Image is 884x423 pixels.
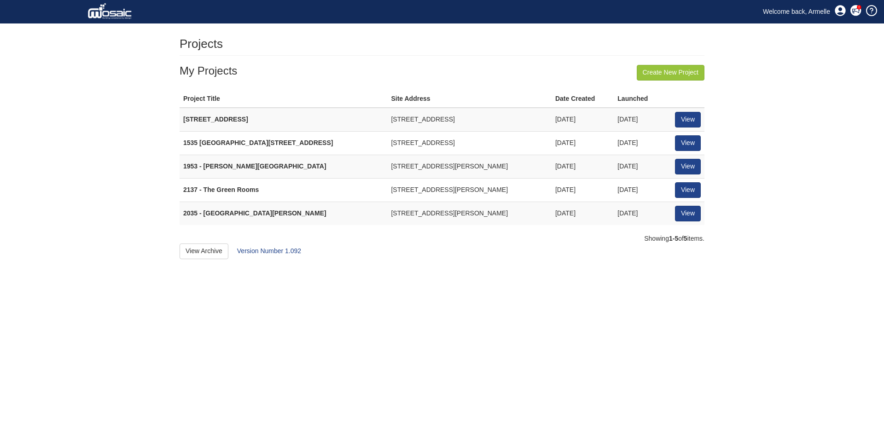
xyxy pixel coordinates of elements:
[237,247,301,255] a: Version Number 1.092
[675,182,701,198] a: View
[684,235,687,242] b: 5
[87,2,134,21] img: logo_white.png
[756,5,837,18] a: Welcome back, Armelle
[180,37,223,51] h1: Projects
[183,116,248,123] strong: [STREET_ADDRESS]
[183,139,333,146] strong: 1535 [GEOGRAPHIC_DATA][STREET_ADDRESS]
[614,108,664,131] td: [DATE]
[669,235,678,242] b: 1-5
[552,202,614,225] td: [DATE]
[614,202,664,225] td: [DATE]
[180,91,387,108] th: Project Title
[552,131,614,155] td: [DATE]
[614,91,664,108] th: Launched
[183,209,326,217] strong: 2035 - [GEOGRAPHIC_DATA][PERSON_NAME]
[614,178,664,202] td: [DATE]
[675,159,701,174] a: View
[675,112,701,127] a: View
[183,162,326,170] strong: 1953 - [PERSON_NAME][GEOGRAPHIC_DATA]
[180,234,704,243] div: Showing of items.
[675,206,701,221] a: View
[180,65,704,77] h3: My Projects
[183,186,259,193] strong: 2137 - The Green Rooms
[387,178,552,202] td: [STREET_ADDRESS][PERSON_NAME]
[675,135,701,151] a: View
[552,91,614,108] th: Date Created
[614,131,664,155] td: [DATE]
[552,108,614,131] td: [DATE]
[552,155,614,178] td: [DATE]
[387,131,552,155] td: [STREET_ADDRESS]
[387,108,552,131] td: [STREET_ADDRESS]
[387,202,552,225] td: [STREET_ADDRESS][PERSON_NAME]
[637,65,704,81] a: Create New Project
[387,155,552,178] td: [STREET_ADDRESS][PERSON_NAME]
[552,178,614,202] td: [DATE]
[180,243,228,259] a: View Archive
[387,91,552,108] th: Site Address
[614,155,664,178] td: [DATE]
